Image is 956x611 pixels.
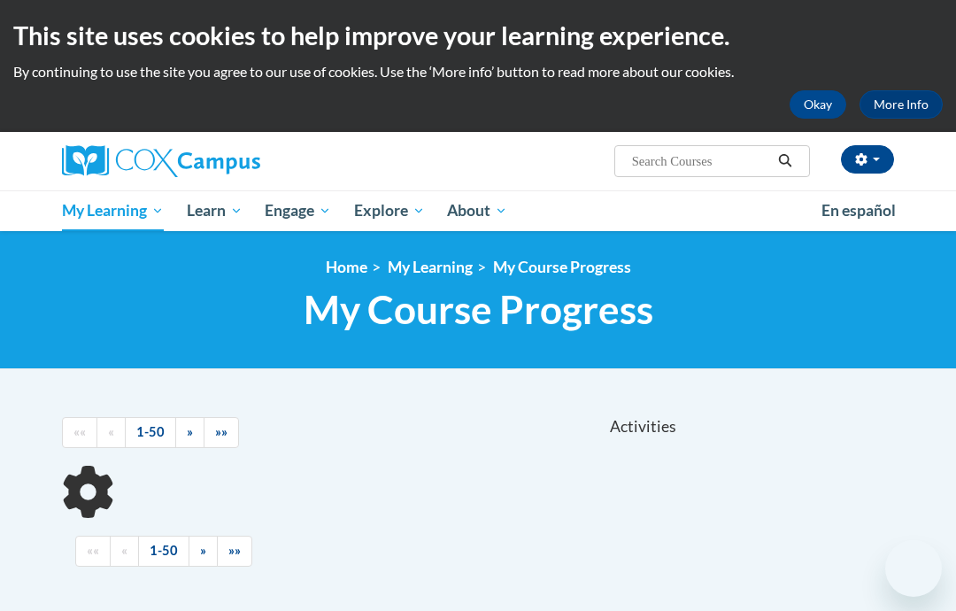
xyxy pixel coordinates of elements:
[187,200,243,221] span: Learn
[87,543,99,558] span: ««
[810,192,907,229] a: En español
[215,424,227,439] span: »»
[388,258,473,276] a: My Learning
[200,543,206,558] span: »
[110,536,139,567] a: Previous
[630,151,772,172] input: Search Courses
[790,90,846,119] button: Okay
[50,190,175,231] a: My Learning
[13,62,943,81] p: By continuing to use the site you agree to our use of cookies. Use the ‘More info’ button to read...
[304,286,653,333] span: My Course Progress
[343,190,436,231] a: Explore
[204,417,239,448] a: End
[354,200,425,221] span: Explore
[189,536,218,567] a: Next
[217,536,252,567] a: End
[841,145,894,174] button: Account Settings
[121,543,127,558] span: «
[49,190,907,231] div: Main menu
[175,190,254,231] a: Learn
[436,190,520,231] a: About
[885,540,942,597] iframe: Button to launch messaging window
[326,258,367,276] a: Home
[62,145,321,177] a: Cox Campus
[138,536,189,567] a: 1-50
[108,424,114,439] span: «
[75,536,111,567] a: Begining
[62,417,97,448] a: Begining
[253,190,343,231] a: Engage
[772,151,798,172] button: Search
[493,258,631,276] a: My Course Progress
[62,200,164,221] span: My Learning
[821,201,896,220] span: En español
[610,417,676,437] span: Activities
[860,90,943,119] a: More Info
[73,424,86,439] span: ««
[187,424,193,439] span: »
[125,417,176,448] a: 1-50
[228,543,241,558] span: »»
[175,417,204,448] a: Next
[447,200,507,221] span: About
[62,145,260,177] img: Cox Campus
[13,18,943,53] h2: This site uses cookies to help improve your learning experience.
[96,417,126,448] a: Previous
[265,200,331,221] span: Engage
